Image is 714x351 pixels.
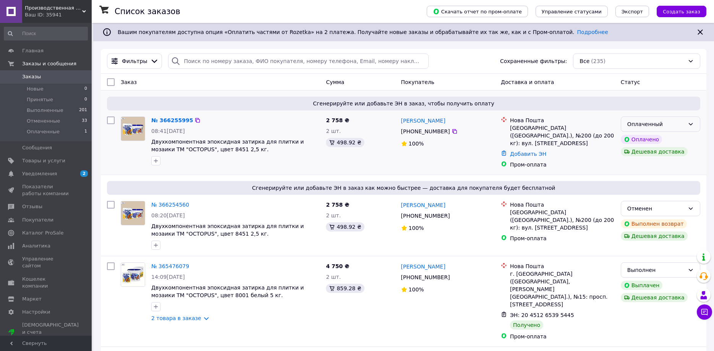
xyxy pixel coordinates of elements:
span: Управление статусами [542,9,602,15]
span: ЭН: 20 4512 6539 5445 [510,312,574,318]
a: [PERSON_NAME] [401,201,445,209]
span: 100% [409,141,424,147]
div: г. [GEOGRAPHIC_DATA] ([GEOGRAPHIC_DATA], [PERSON_NAME][GEOGRAPHIC_DATA].), №15: просп. [STREET_AD... [510,270,615,308]
div: Пром-оплата [510,235,615,242]
a: Создать заказ [649,8,706,14]
span: 100% [409,286,424,293]
button: Чат с покупателем [697,304,712,320]
input: Поиск [4,27,88,40]
a: Двухкомпонентная эпоксидная затирка для плитки и мозаики ТМ "OCTOPUS", цвет 8451 2,5 кг. [151,223,304,237]
span: Покупатель [401,79,435,85]
span: Статус [621,79,640,85]
span: 0 [84,96,87,103]
span: Отзывы [22,203,42,210]
div: Выплачен [621,281,662,290]
div: Дешевая доставка [621,147,688,156]
a: № 365476079 [151,263,189,269]
div: 859.28 ₴ [326,284,364,293]
span: Вашим покупателям доступна опция «Оплатить частями от Rozetka» на 2 платежа. Получайте новые зака... [118,29,608,35]
span: Сообщения [22,144,52,151]
span: Сгенерируйте или добавьте ЭН в заказ, чтобы получить оплату [110,100,697,107]
a: [PERSON_NAME] [401,263,445,270]
a: [PERSON_NAME] [401,117,445,125]
a: 2 товара в заказе [151,315,201,321]
div: Пром-оплата [510,161,615,168]
div: [PHONE_NUMBER] [400,210,452,221]
span: Принятые [27,96,53,103]
span: 2 758 ₴ [326,117,349,123]
a: № 366254560 [151,202,189,208]
span: 4 750 ₴ [326,263,349,269]
span: 2 шт. [326,212,341,218]
div: [PHONE_NUMBER] [400,272,452,283]
div: Ваш ID: 35941 [25,11,92,18]
div: Нова Пошта [510,201,615,209]
span: 0 [84,86,87,92]
span: Управление сайтом [22,256,71,269]
span: 2 [80,170,88,177]
div: Нова Пошта [510,262,615,270]
a: Двухкомпонентная эпоксидная затирка для плитки и мозаики ТМ "OCTOPUS", цвет 8001 белый 5 кг. [151,285,304,298]
span: Выполненные [27,107,63,114]
span: Аналитика [22,243,50,249]
button: Управление статусами [536,6,608,17]
div: Оплаченный [627,120,685,128]
span: Оплаченные [27,128,60,135]
img: Фото товару [121,117,145,141]
span: 08:20[DATE] [151,212,185,218]
a: № 366255995 [151,117,193,123]
div: Получено [510,320,543,330]
span: Кошелек компании [22,276,71,290]
div: Отменен [627,204,685,213]
div: Пром-оплата [510,333,615,340]
span: Производственная компания D-CORE [25,5,82,11]
span: [DEMOGRAPHIC_DATA] и счета [22,322,79,343]
span: Заказы и сообщения [22,60,76,67]
span: Создать заказ [663,9,700,15]
div: [PHONE_NUMBER] [400,126,452,137]
span: Сохраненные фильтры: [500,57,567,65]
span: Товары и услуги [22,157,65,164]
span: Сумма [326,79,344,85]
div: Дешевая доставка [621,231,688,241]
span: Новые [27,86,44,92]
div: Дешевая доставка [621,293,688,302]
span: Настройки [22,309,50,315]
span: 2 шт. [326,274,341,280]
span: 2 758 ₴ [326,202,349,208]
img: Фото товару [121,263,145,286]
button: Экспорт [615,6,649,17]
span: Экспорт [622,9,643,15]
span: (235) [591,58,606,64]
div: Выполнен [627,266,685,274]
span: Главная [22,47,44,54]
span: 100% [409,225,424,231]
span: Доставка и оплата [501,79,554,85]
span: Все [580,57,589,65]
span: Покупатели [22,217,53,223]
span: Каталог ProSale [22,230,63,236]
span: 08:41[DATE] [151,128,185,134]
div: 498.92 ₴ [326,138,364,147]
div: [GEOGRAPHIC_DATA] ([GEOGRAPHIC_DATA].), №200 (до 200 кг): вул. [STREET_ADDRESS] [510,209,615,231]
span: 2 шт. [326,128,341,134]
a: Добавить ЭН [510,151,546,157]
span: Заказы [22,73,41,80]
span: Скачать отчет по пром-оплате [433,8,522,15]
a: Подробнее [577,29,608,35]
span: 14:09[DATE] [151,274,185,280]
a: Фото товару [121,201,145,225]
button: Скачать отчет по пром-оплате [427,6,528,17]
button: Создать заказ [657,6,706,17]
span: Уведомления [22,170,57,177]
span: Маркет [22,296,42,302]
a: Фото товару [121,262,145,287]
span: Заказ [121,79,137,85]
div: [GEOGRAPHIC_DATA] ([GEOGRAPHIC_DATA].), №200 (до 200 кг): вул. [STREET_ADDRESS] [510,124,615,147]
span: Сгенерируйте или добавьте ЭН в заказ как можно быстрее — доставка для покупателя будет бесплатной [110,184,697,192]
div: Оплачено [621,135,662,144]
input: Поиск по номеру заказа, ФИО покупателя, номеру телефона, Email, номеру накладной [168,53,428,69]
span: 1 [84,128,87,135]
